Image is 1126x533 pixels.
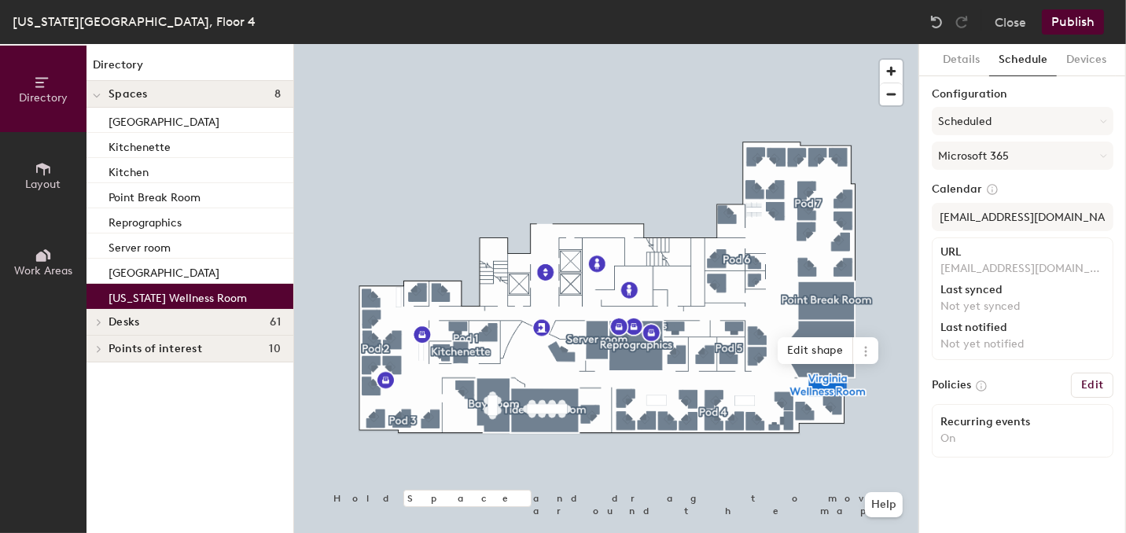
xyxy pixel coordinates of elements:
div: Recurring events [940,416,1105,428]
p: Kitchen [109,161,149,179]
p: Reprographics [109,211,182,230]
img: Undo [929,14,944,30]
button: Schedule [989,44,1057,76]
div: Last synced [940,284,1105,296]
p: [US_STATE] Wellness Room [109,287,247,305]
p: [GEOGRAPHIC_DATA] [109,111,219,129]
button: Edit [1071,373,1113,398]
label: Policies [932,379,971,391]
span: Desks [109,316,139,329]
button: Devices [1057,44,1116,76]
label: Calendar [932,182,1113,197]
span: Directory [19,91,68,105]
button: Help [865,492,903,517]
p: Kitchenette [109,136,171,154]
button: Details [933,44,989,76]
button: Publish [1042,9,1104,35]
button: Close [995,9,1026,35]
h6: Edit [1081,379,1103,391]
p: On [940,432,1105,446]
p: Not yet notified [940,337,1105,351]
div: Last notified [940,322,1105,334]
div: [US_STATE][GEOGRAPHIC_DATA], Floor 4 [13,12,256,31]
span: Points of interest [109,343,202,355]
p: Not yet synced [940,300,1105,314]
span: Work Areas [14,264,72,278]
span: Spaces [109,88,148,101]
span: 10 [269,343,281,355]
span: Layout [26,178,61,191]
button: Microsoft 365 [932,142,1113,170]
div: URL [940,246,1105,259]
label: Configuration [932,88,1113,101]
input: Add calendar email [932,203,1113,231]
p: Server room [109,237,171,255]
span: 8 [274,88,281,101]
button: Scheduled [932,107,1113,135]
p: [EMAIL_ADDRESS][DOMAIN_NAME] [940,262,1105,276]
p: [GEOGRAPHIC_DATA] [109,262,219,280]
span: Edit shape [778,337,853,364]
h1: Directory [86,57,293,81]
span: 61 [270,316,281,329]
img: Redo [954,14,970,30]
p: Point Break Room [109,186,201,204]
